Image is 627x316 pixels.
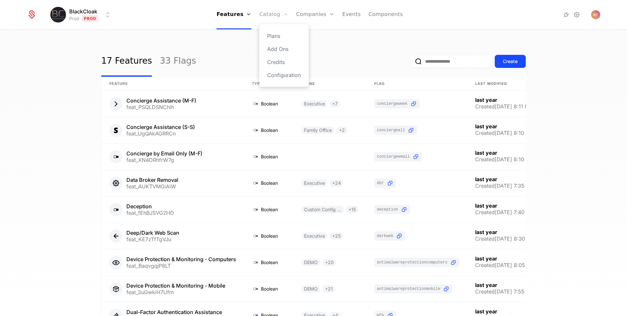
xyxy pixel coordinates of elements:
a: Settings [573,11,581,19]
div: Prod [69,15,79,22]
a: 33 Flags [160,46,196,77]
th: Type [244,77,294,91]
div: Create [503,58,518,65]
img: Andrei Coman [591,10,600,19]
th: Flag [366,77,467,91]
a: Integrations [562,11,570,19]
a: Add Ons [267,45,301,53]
a: Credits [267,58,301,66]
button: Select environment [52,8,112,22]
span: Prod [82,15,99,22]
th: Last Modified [467,77,543,91]
th: Plans [294,77,366,91]
span: BlackCloak [69,8,97,15]
button: Open user button [591,10,600,19]
button: Create [495,55,526,68]
a: Configuration [267,71,301,79]
a: Plans [267,32,301,40]
a: 17 Features [101,46,152,77]
th: Feature [102,77,244,91]
img: BlackCloak [50,7,66,23]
